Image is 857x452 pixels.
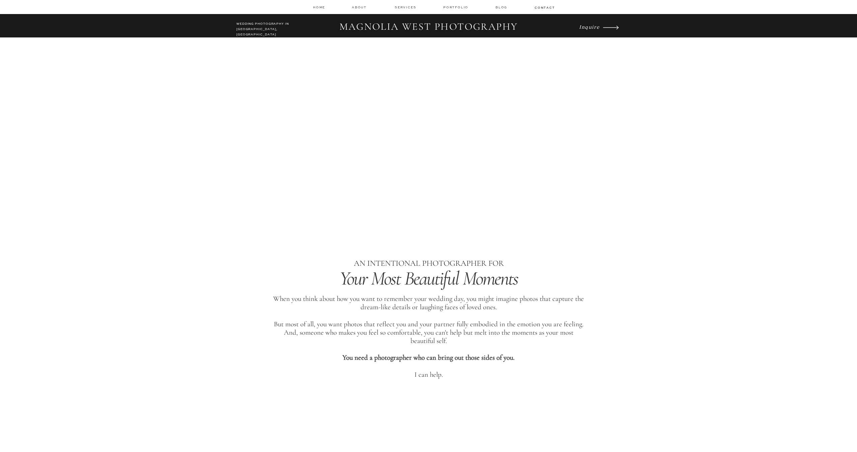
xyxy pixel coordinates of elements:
h2: MAGNOLIA WEST PHOTOGRAPHY [335,21,522,33]
p: AN INTENTIONAL PHOTOGRAPHER FOR [300,257,557,270]
h1: Los Angeles Wedding Photographer [300,204,557,218]
h2: WEDDING PHOTOGRAPHY IN [GEOGRAPHIC_DATA], [GEOGRAPHIC_DATA] [236,21,296,33]
p: When you think about how you want to remember your wedding day, you might imagine photos that cap... [273,295,584,382]
a: home [313,5,326,9]
i: Inquire [579,23,600,30]
i: Your Most Beautiful Moments [339,266,518,290]
a: services [395,5,417,9]
a: contact [535,5,554,9]
a: about [352,5,369,10]
i: Timeless Images & an Unparalleled Experience [288,170,568,194]
a: Blog [495,5,509,10]
b: You need a photographer who can bring out those sides of you. [342,353,515,362]
a: Portfolio [443,5,470,10]
a: Inquire [579,22,601,31]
